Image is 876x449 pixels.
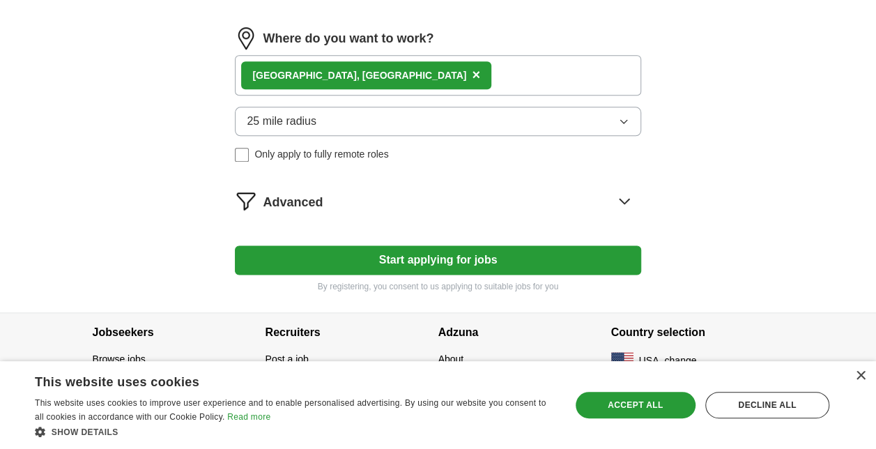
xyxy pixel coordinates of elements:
[855,371,866,381] div: Close
[263,193,323,212] span: Advanced
[611,313,784,352] h4: Country selection
[266,353,309,365] a: Post a job
[472,67,480,82] span: ×
[254,147,388,162] span: Only apply to fully remote roles
[235,190,257,212] img: filter
[93,353,146,365] a: Browse jobs
[611,352,633,369] img: US flag
[235,107,640,136] button: 25 mile radius
[705,392,829,418] div: Decline all
[235,280,640,293] p: By registering, you consent to us applying to suitable jobs for you
[472,65,480,86] button: ×
[576,392,696,418] div: Accept all
[35,370,520,390] div: This website uses cookies
[263,29,433,48] label: Where do you want to work?
[235,245,640,275] button: Start applying for jobs
[247,113,316,130] span: 25 mile radius
[52,427,118,437] span: Show details
[235,27,257,50] img: location.png
[252,68,466,83] div: , [GEOGRAPHIC_DATA]
[227,412,270,422] a: Read more, opens a new window
[639,353,659,368] span: USA
[252,70,357,81] strong: [GEOGRAPHIC_DATA]
[664,353,696,368] button: change
[35,425,555,439] div: Show details
[438,353,464,365] a: About
[35,398,546,422] span: This website uses cookies to improve user experience and to enable personalised advertising. By u...
[235,148,249,162] input: Only apply to fully remote roles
